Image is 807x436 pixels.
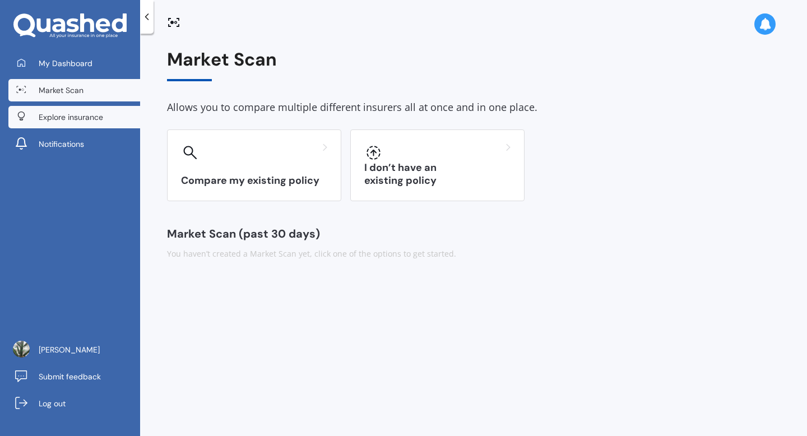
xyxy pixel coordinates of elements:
a: Log out [8,392,140,415]
a: Notifications [8,133,140,155]
span: My Dashboard [39,58,92,69]
a: [PERSON_NAME] [8,338,140,361]
div: Allows you to compare multiple different insurers all at once and in one place. [167,99,780,116]
span: Log out [39,398,66,409]
span: [PERSON_NAME] [39,344,100,355]
div: Market Scan (past 30 days) [167,228,780,239]
a: Explore insurance [8,106,140,128]
span: Market Scan [39,85,84,96]
span: Explore insurance [39,112,103,123]
span: Notifications [39,138,84,150]
a: Market Scan [8,79,140,101]
a: My Dashboard [8,52,140,75]
div: You haven’t created a Market Scan yet, click one of the options to get started. [167,248,780,259]
h3: Compare my existing policy [181,174,327,187]
a: Submit feedback [8,365,140,388]
div: Market Scan [167,49,780,81]
span: Submit feedback [39,371,101,382]
img: ACg8ocI_QceBOW1ROtp1BVQZTNjZrsSKtQ3tRC6Pyc2VAopxaKDsJF4=s96-c [13,341,30,358]
h3: I don’t have an existing policy [364,161,511,187]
